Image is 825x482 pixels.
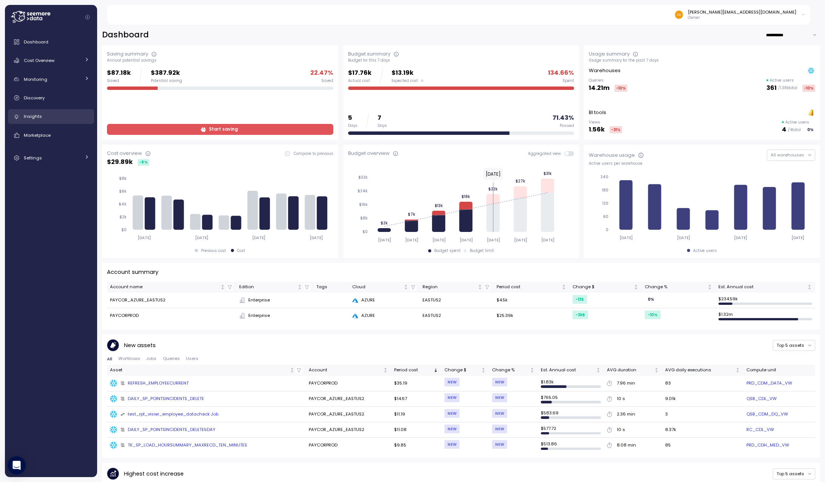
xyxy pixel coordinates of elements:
tspan: $27k [515,179,525,184]
p: $13.19k [392,68,424,78]
span: Insights [24,113,42,119]
p: Views [589,120,622,125]
a: Monitoring [8,72,94,87]
div: Period cost [497,284,560,290]
p: 4 [782,125,786,135]
th: EditionNot sorted [236,282,313,293]
td: $ 577.72 [538,422,604,438]
a: Marketplace [8,128,94,143]
p: 7 [378,113,387,123]
div: 0 % [806,126,815,133]
td: $11.08 [391,422,441,438]
p: Owner [688,15,796,20]
div: Budget for this 7 days [348,58,574,63]
div: 2.36 min [617,411,635,418]
span: Aggregated view [528,151,565,156]
span: Cost Overview [24,57,54,63]
p: $387.92k [151,68,182,78]
span: Jobs [146,357,156,361]
span: All warehouses [771,152,804,158]
div: Tags [316,284,346,290]
a: test_rpt_visier_employee_datacheck Job [110,411,302,418]
div: Not sorted [633,284,639,290]
tspan: $2k [119,215,127,219]
div: TK_SP_LOAD_HOURSUMMARY_MAXRECD_TEN_MINUTES [121,442,248,449]
tspan: [DATE] [432,238,445,243]
div: 10 s [617,426,625,433]
th: Est. Annual costNot sorted [538,365,604,375]
text: [DATE] [486,171,501,177]
p: Active users [770,78,794,83]
div: Sorted descending [433,368,438,373]
td: 9.01k [662,391,743,407]
a: REFRESH_EMPLOYEECURRENT [110,380,302,387]
th: Change $Not sorted [570,282,642,293]
p: BI tools [589,109,606,116]
tspan: $2k [381,221,388,226]
a: RC_CDL_VW [746,426,774,433]
td: EASTUS2 [419,293,494,308]
div: Not sorted [220,284,225,290]
span: Queries [163,357,180,361]
td: $11.19 [391,407,441,422]
span: Users [186,357,198,361]
div: NEW [444,425,460,433]
tspan: $18k [461,194,470,199]
div: Active users [693,248,717,253]
td: EASTUS2 [419,308,494,323]
div: -8 % [138,159,149,166]
div: NEW [444,378,460,386]
img: 48afdbe2e260b3f1599ee2f418cb8277 [675,11,683,19]
div: 7.96 min [617,380,635,387]
p: 134.66 % [548,68,574,78]
td: $ 1.32m [715,308,815,323]
div: NEW [444,409,460,418]
tspan: 0 [606,227,609,232]
a: Discovery [8,90,94,105]
div: Not sorted [297,284,302,290]
th: AVG daily executionsNot sorted [662,365,743,375]
div: Potential saving [151,78,182,83]
tspan: 60 [604,214,609,219]
div: Not sorted [403,284,409,290]
tspan: 240 [601,175,609,179]
tspan: [DATE] [252,235,266,240]
td: 3 [662,407,743,422]
p: / 4 total [788,127,801,133]
div: NEW [492,425,507,433]
tspan: [DATE] [378,238,391,243]
div: Saving summary [107,50,148,58]
p: Active users [785,120,809,125]
div: -10 % [645,311,661,319]
div: Warehouse usage [589,151,635,159]
a: QSB_CDM_DQ_VW [746,411,788,418]
th: AssetNot sorted [107,365,306,375]
div: Not sorted [807,284,812,290]
div: Cost overview [107,150,142,157]
tspan: [DATE] [310,235,323,240]
div: Open Intercom Messenger [8,456,26,474]
span: Start saving [209,124,238,134]
h2: Dashboard [102,29,149,40]
a: Dashboard [8,34,94,49]
p: $17.76k [348,68,371,78]
th: Change %Not sorted [489,365,538,375]
td: $14.67 [391,391,441,407]
div: Budget overview [348,150,390,157]
div: test_rpt_visier_employee_datacheck Job [121,411,219,418]
tspan: $22k [488,187,498,192]
tspan: [DATE] [195,235,208,240]
tspan: $16k [359,202,368,207]
tspan: 180 [602,188,609,193]
td: PAYCORPROD [305,438,391,453]
div: AZURE [352,312,416,319]
td: 83 [662,376,743,391]
div: Not sorted [707,284,712,290]
span: All [107,357,112,361]
span: Discovery [24,95,45,101]
td: $ 765.05 [538,391,604,407]
div: Region [423,284,477,290]
span: Expected cost [392,78,418,83]
th: RegionNot sorted [419,282,494,293]
th: Est. Annual costNot sorted [715,282,815,293]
